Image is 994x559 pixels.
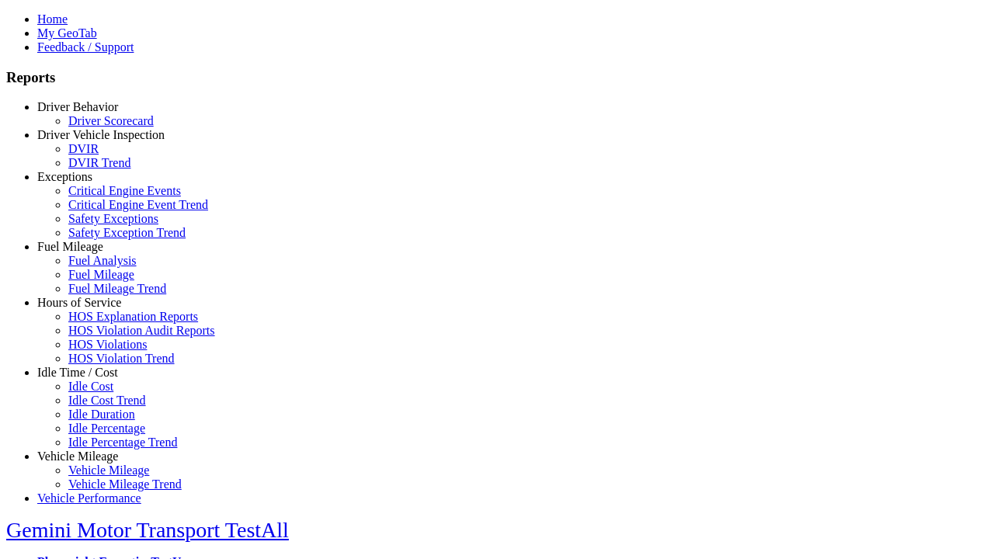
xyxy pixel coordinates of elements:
[68,422,145,435] a: Idle Percentage
[37,170,92,183] a: Exceptions
[68,324,215,337] a: HOS Violation Audit Reports
[68,408,135,421] a: Idle Duration
[68,254,137,267] a: Fuel Analysis
[37,240,103,253] a: Fuel Mileage
[68,436,177,449] a: Idle Percentage Trend
[37,491,141,505] a: Vehicle Performance
[68,184,181,197] a: Critical Engine Events
[37,100,118,113] a: Driver Behavior
[6,518,289,542] a: Gemini Motor Transport TestAll
[68,352,175,365] a: HOS Violation Trend
[68,212,158,225] a: Safety Exceptions
[68,477,182,491] a: Vehicle Mileage Trend
[68,394,146,407] a: Idle Cost Trend
[37,450,118,463] a: Vehicle Mileage
[6,69,988,86] h3: Reports
[68,156,130,169] a: DVIR Trend
[68,310,198,323] a: HOS Explanation Reports
[37,26,97,40] a: My GeoTab
[68,282,166,295] a: Fuel Mileage Trend
[37,296,121,309] a: Hours of Service
[68,464,149,477] a: Vehicle Mileage
[68,338,147,351] a: HOS Violations
[37,128,165,141] a: Driver Vehicle Inspection
[37,12,68,26] a: Home
[68,114,154,127] a: Driver Scorecard
[37,366,118,379] a: Idle Time / Cost
[68,198,208,211] a: Critical Engine Event Trend
[68,268,134,281] a: Fuel Mileage
[68,226,186,239] a: Safety Exception Trend
[68,142,99,155] a: DVIR
[37,40,134,54] a: Feedback / Support
[68,380,113,393] a: Idle Cost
